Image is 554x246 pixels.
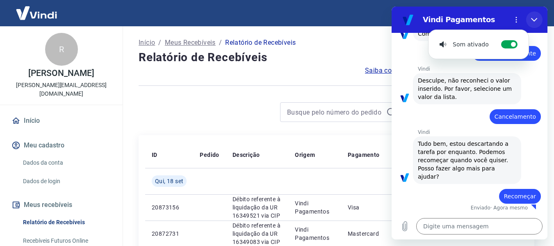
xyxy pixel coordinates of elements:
[233,151,260,159] p: Descrição
[348,203,405,212] p: Visa
[139,38,155,48] a: Início
[10,196,113,214] button: Meus recebíveis
[165,38,216,48] a: Meus Recebíveis
[219,38,222,48] p: /
[200,151,219,159] p: Pedido
[287,106,383,118] input: Busque pelo número do pedido
[515,6,544,21] button: Sair
[20,173,113,190] a: Dados de login
[20,214,113,231] a: Relatório de Recebíveis
[7,81,116,98] p: [PERSON_NAME][EMAIL_ADDRESS][DOMAIN_NAME]
[139,49,534,66] h4: Relatório de Recebíveis
[295,225,335,242] p: Vindi Pagamentos
[295,151,315,159] p: Origem
[45,33,78,66] div: R
[28,69,94,78] p: [PERSON_NAME]
[20,154,113,171] a: Dados da conta
[10,0,63,25] img: Vindi
[152,230,187,238] p: 20872731
[10,112,113,130] a: Início
[348,151,380,159] p: Pagamento
[392,7,547,239] iframe: Janela de mensagens
[158,38,161,48] p: /
[155,177,183,185] span: Qui, 18 set
[152,203,187,212] p: 20873156
[152,151,157,159] p: ID
[233,195,282,220] p: Débito referente à liquidação da UR 16349521 via CIP
[365,66,534,76] a: Saiba como funciona a programação dos recebimentos
[295,199,335,216] p: Vindi Pagamentos
[225,38,296,48] p: Relatório de Recebíveis
[233,221,282,246] p: Débito referente à liquidação da UR 16349083 via CIP
[348,230,405,238] p: Mastercard
[10,136,113,154] button: Meu cadastro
